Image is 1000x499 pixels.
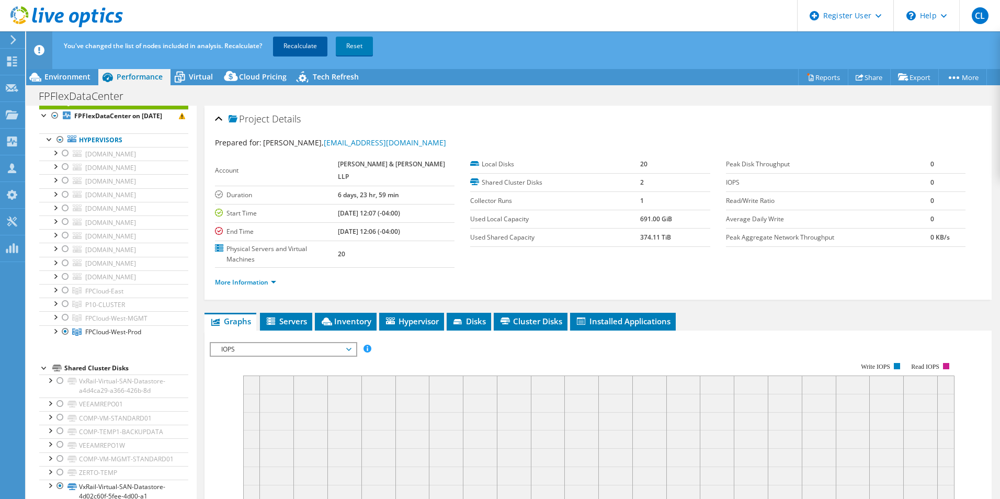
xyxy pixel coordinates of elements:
a: FPCloud-West-Prod [39,325,188,339]
a: Recalculate [273,37,327,55]
label: Account [215,165,338,176]
b: [DATE] 12:06 (-04:00) [338,227,400,236]
span: [DOMAIN_NAME] [85,273,136,281]
b: 0 [930,214,934,223]
a: [DOMAIN_NAME] [39,202,188,216]
span: [DOMAIN_NAME] [85,204,136,213]
a: [DOMAIN_NAME] [39,161,188,174]
svg: \n [906,11,916,20]
label: Read/Write Ratio [726,196,931,206]
label: Shared Cluster Disks [470,177,640,188]
a: VEEAMREPO01 [39,398,188,411]
a: ZERTO-TEMP [39,466,188,480]
a: [DOMAIN_NAME] [39,243,188,256]
span: [DOMAIN_NAME] [85,259,136,268]
span: P10-CLUSTER [85,300,125,309]
a: [EMAIL_ADDRESS][DOMAIN_NAME] [324,138,446,148]
a: VxRail-Virtual-SAN-Datastore-a4d4ca29-a366-426b-8d [39,375,188,398]
a: [DOMAIN_NAME] [39,270,188,284]
a: FPCloud-West-MGMT [39,311,188,325]
span: Hypervisor [384,316,439,326]
span: IOPS [216,343,350,356]
div: Shared Cluster Disks [64,362,188,375]
label: Peak Aggregate Network Throughput [726,232,931,243]
span: FPCloud-West-Prod [85,327,141,336]
b: [PERSON_NAME] & [PERSON_NAME] LLP [338,160,445,181]
span: Environment [44,72,90,82]
span: Cloud Pricing [239,72,287,82]
a: [DOMAIN_NAME] [39,229,188,243]
a: Reset [336,37,373,55]
span: Graphs [210,316,251,326]
span: [DOMAIN_NAME] [85,245,136,254]
span: You've changed the list of nodes included in analysis. Recalculate? [64,41,262,50]
a: [DOMAIN_NAME] [39,216,188,229]
label: Peak Disk Throughput [726,159,931,169]
b: 0 [930,178,934,187]
text: Write IOPS [861,363,890,370]
b: 691.00 GiB [640,214,672,223]
label: Collector Runs [470,196,640,206]
label: Start Time [215,208,338,219]
a: FPCloud-East [39,284,188,298]
a: Reports [798,69,848,85]
span: Cluster Disks [499,316,562,326]
span: Disks [452,316,486,326]
label: IOPS [726,177,931,188]
a: FPFlexDataCenter on [DATE] [39,109,188,123]
span: [DOMAIN_NAME] [85,177,136,186]
b: 0 [930,160,934,168]
b: 0 [930,196,934,205]
b: 20 [338,249,345,258]
a: Hypervisors [39,133,188,147]
b: [DATE] 12:07 (-04:00) [338,209,400,218]
b: FPFlexDataCenter on [DATE] [74,111,162,120]
span: Virtual [189,72,213,82]
label: Physical Servers and Virtual Machines [215,244,338,265]
span: [DOMAIN_NAME] [85,190,136,199]
b: 1 [640,196,644,205]
label: Used Local Capacity [470,214,640,224]
span: [PERSON_NAME], [263,138,446,148]
b: 2 [640,178,644,187]
span: [DOMAIN_NAME] [85,163,136,172]
a: [DOMAIN_NAME] [39,257,188,270]
span: Inventory [320,316,371,326]
a: [DOMAIN_NAME] [39,147,188,161]
a: COMP-TEMP1-BACKUPDATA [39,425,188,438]
span: Performance [117,72,163,82]
span: Details [272,112,301,125]
span: CL [972,7,988,24]
text: Read IOPS [911,363,939,370]
a: [DOMAIN_NAME] [39,174,188,188]
a: [DOMAIN_NAME] [39,188,188,202]
a: More Information [215,278,276,287]
a: Share [848,69,891,85]
b: 6 days, 23 hr, 59 min [338,190,399,199]
span: Project [229,114,269,124]
h1: FPFlexDataCenter [34,90,140,102]
label: Duration [215,190,338,200]
span: [DOMAIN_NAME] [85,232,136,241]
label: Prepared for: [215,138,262,148]
label: Average Daily Write [726,214,931,224]
a: COMP-VM-STANDARD01 [39,411,188,425]
b: 0 KB/s [930,233,950,242]
span: Installed Applications [575,316,671,326]
a: More [938,69,987,85]
a: VEEAMREPO1W [39,438,188,452]
span: FPCloud-West-MGMT [85,314,147,323]
a: P10-CLUSTER [39,298,188,311]
a: COMP-VM-MGMT-STANDARD01 [39,452,188,466]
span: [DOMAIN_NAME] [85,150,136,158]
b: 20 [640,160,647,168]
span: FPCloud-East [85,287,123,296]
b: 374.11 TiB [640,233,671,242]
span: Tech Refresh [313,72,359,82]
label: End Time [215,226,338,237]
label: Used Shared Capacity [470,232,640,243]
span: [DOMAIN_NAME] [85,218,136,227]
label: Local Disks [470,159,640,169]
a: Export [890,69,939,85]
span: Servers [265,316,307,326]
